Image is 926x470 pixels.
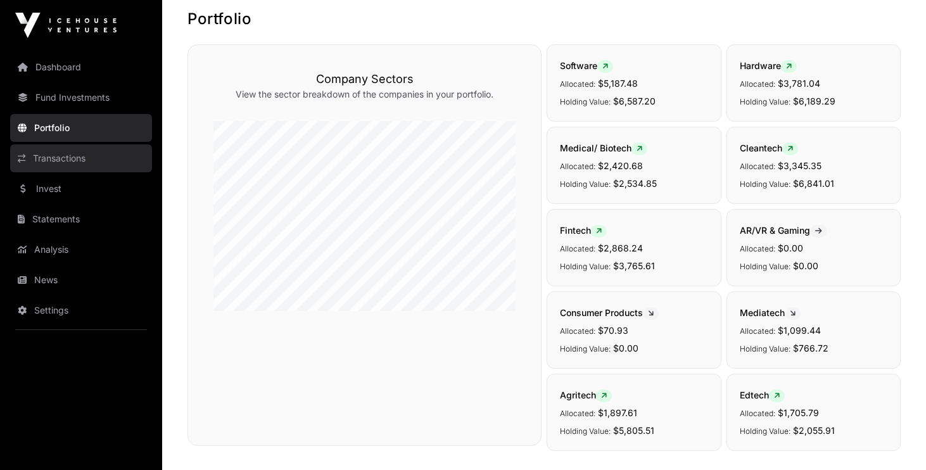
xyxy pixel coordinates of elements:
span: Allocated: [740,244,775,253]
span: $0.00 [613,343,638,353]
span: Cleantech [740,143,798,153]
span: Allocated: [740,326,775,336]
iframe: Chat Widget [863,409,926,470]
a: Settings [10,296,152,324]
span: Software [560,60,613,71]
span: $70.93 [598,325,628,336]
a: Invest [10,175,152,203]
img: Icehouse Ventures Logo [15,13,117,38]
span: $3,345.35 [778,160,821,171]
span: Holding Value: [560,97,611,106]
span: $3,765.61 [613,260,655,271]
span: Holding Value: [560,262,611,271]
a: News [10,266,152,294]
span: Holding Value: [740,97,790,106]
span: Consumer Products [560,307,659,318]
span: Allocated: [560,79,595,89]
span: Agritech [560,390,612,400]
span: Allocated: [560,162,595,171]
span: AR/VR & Gaming [740,225,827,236]
span: $6,189.29 [793,96,835,106]
span: Holding Value: [560,344,611,353]
span: Allocated: [740,409,775,418]
h1: Portfolio [187,9,901,29]
span: Hardware [740,60,797,71]
span: Holding Value: [740,179,790,189]
span: Holding Value: [740,344,790,353]
a: Dashboard [10,53,152,81]
span: $6,587.20 [613,96,656,106]
span: Allocated: [560,244,595,253]
a: Transactions [10,144,152,172]
span: $0.00 [793,260,818,271]
span: Allocated: [740,79,775,89]
span: Holding Value: [740,426,790,436]
h3: Company Sectors [213,70,516,88]
span: $766.72 [793,343,828,353]
span: Holding Value: [560,426,611,436]
span: $1,705.79 [778,407,819,418]
span: $0.00 [778,243,803,253]
a: Fund Investments [10,84,152,111]
a: Portfolio [10,114,152,142]
span: Holding Value: [740,262,790,271]
span: $1,099.44 [778,325,821,336]
span: Allocated: [560,326,595,336]
span: $3,781.04 [778,78,820,89]
span: $2,055.91 [793,425,835,436]
span: $6,841.01 [793,178,834,189]
p: View the sector breakdown of the companies in your portfolio. [213,88,516,101]
span: $5,187.48 [598,78,638,89]
span: $1,897.61 [598,407,637,418]
span: $2,534.85 [613,178,657,189]
span: Mediatech [740,307,801,318]
span: Edtech [740,390,785,400]
span: Fintech [560,225,607,236]
span: Allocated: [560,409,595,418]
span: $2,420.68 [598,160,643,171]
span: $5,805.51 [613,425,654,436]
span: $2,868.24 [598,243,643,253]
a: Statements [10,205,152,233]
span: Allocated: [740,162,775,171]
span: Medical/ Biotech [560,143,647,153]
a: Analysis [10,236,152,264]
span: Holding Value: [560,179,611,189]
